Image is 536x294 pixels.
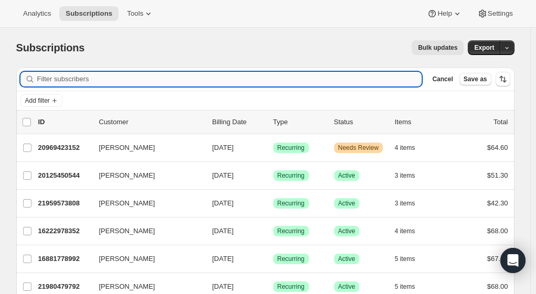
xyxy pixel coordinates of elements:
button: Cancel [428,73,457,85]
button: Bulk updates [412,40,464,55]
button: 4 items [395,224,427,238]
span: $68.00 [487,282,508,290]
p: Billing Date [212,117,265,127]
span: $68.00 [487,227,508,235]
span: 5 items [395,255,415,263]
span: [PERSON_NAME] [99,226,155,236]
span: 4 items [395,144,415,152]
span: $67.15 [487,255,508,263]
span: Settings [488,9,513,18]
button: 3 items [395,196,427,211]
button: 5 items [395,279,427,294]
div: 16222978352[PERSON_NAME][DATE]SuccessRecurringSuccessActive4 items$68.00 [38,224,508,238]
span: $51.30 [487,171,508,179]
span: Help [437,9,452,18]
span: Cancel [432,75,453,83]
span: [PERSON_NAME] [99,281,155,292]
button: 3 items [395,168,427,183]
span: Export [474,43,494,52]
button: Analytics [17,6,57,21]
span: $42.30 [487,199,508,207]
span: [DATE] [212,144,234,151]
p: Customer [99,117,204,127]
button: [PERSON_NAME] [93,195,198,212]
span: [PERSON_NAME] [99,254,155,264]
button: Subscriptions [59,6,119,21]
button: Add filter [20,94,62,107]
p: ID [38,117,91,127]
span: Active [338,255,356,263]
button: Settings [471,6,519,21]
span: Tools [127,9,143,18]
button: 4 items [395,140,427,155]
span: Active [338,171,356,180]
div: 20969423152[PERSON_NAME][DATE]SuccessRecurringWarningNeeds Review4 items$64.60 [38,140,508,155]
span: Analytics [23,9,51,18]
span: $64.60 [487,144,508,151]
div: Items [395,117,447,127]
button: Help [421,6,468,21]
button: Save as [459,73,491,85]
span: Active [338,199,356,208]
span: 3 items [395,199,415,208]
span: Save as [464,75,487,83]
p: 20969423152 [38,143,91,153]
span: [PERSON_NAME] [99,198,155,209]
button: Export [468,40,500,55]
button: [PERSON_NAME] [93,223,198,239]
span: [DATE] [212,171,234,179]
span: [DATE] [212,255,234,263]
span: [DATE] [212,199,234,207]
p: 16222978352 [38,226,91,236]
span: [DATE] [212,282,234,290]
input: Filter subscribers [37,72,422,86]
span: 5 items [395,282,415,291]
button: [PERSON_NAME] [93,251,198,267]
button: [PERSON_NAME] [93,167,198,184]
span: Subscriptions [66,9,112,18]
span: Recurring [277,282,305,291]
span: Add filter [25,96,50,105]
span: Active [338,282,356,291]
button: Sort the results [496,72,510,86]
div: Open Intercom Messenger [500,248,526,273]
button: 5 items [395,252,427,266]
span: 3 items [395,171,415,180]
span: 4 items [395,227,415,235]
p: 20125450544 [38,170,91,181]
div: 21980479792[PERSON_NAME][DATE]SuccessRecurringSuccessActive5 items$68.00 [38,279,508,294]
span: Active [338,227,356,235]
button: Tools [121,6,160,21]
span: Bulk updates [418,43,457,52]
p: 21980479792 [38,281,91,292]
span: [PERSON_NAME] [99,170,155,181]
span: Recurring [277,227,305,235]
p: 21959573808 [38,198,91,209]
p: 16881778992 [38,254,91,264]
div: 21959573808[PERSON_NAME][DATE]SuccessRecurringSuccessActive3 items$42.30 [38,196,508,211]
p: Status [334,117,387,127]
span: Recurring [277,199,305,208]
span: [PERSON_NAME] [99,143,155,153]
span: Recurring [277,144,305,152]
span: [DATE] [212,227,234,235]
div: Type [273,117,326,127]
div: 16881778992[PERSON_NAME][DATE]SuccessRecurringSuccessActive5 items$67.15 [38,252,508,266]
div: IDCustomerBilling DateTypeStatusItemsTotal [38,117,508,127]
span: Recurring [277,255,305,263]
span: Subscriptions [16,42,85,53]
span: Needs Review [338,144,379,152]
p: Total [494,117,508,127]
div: 20125450544[PERSON_NAME][DATE]SuccessRecurringSuccessActive3 items$51.30 [38,168,508,183]
span: Recurring [277,171,305,180]
button: [PERSON_NAME] [93,139,198,156]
